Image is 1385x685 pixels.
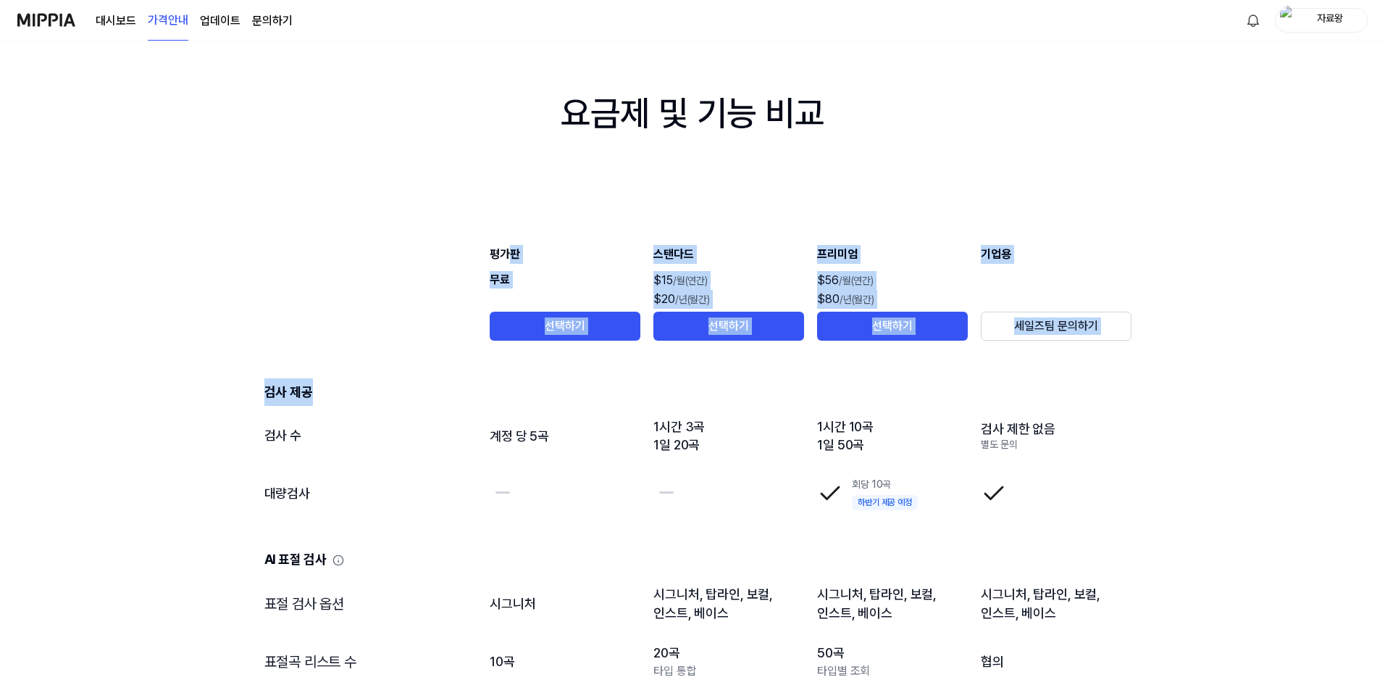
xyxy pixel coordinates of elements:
[981,319,1131,333] a: 세일즈팀 문의하기
[675,294,710,305] span: /년(월간)
[839,275,874,286] span: /월(연간)
[653,575,805,633] td: 시그니처, 탑라인, 보컬, 인스트, 베이스
[253,407,478,465] td: 검사 수
[817,245,968,264] div: 프리미엄
[200,12,240,30] a: 업데이트
[252,12,293,30] a: 문의하기
[253,575,478,633] td: 표절 검사 옵션
[653,407,805,465] td: 1시간 3곡 1일 20곡
[264,546,1132,573] div: AI 표절 검사
[561,89,824,138] div: 요금제 및 기능 비교
[817,290,968,309] div: $80
[817,663,968,680] div: 타입별 조회
[981,245,1131,264] div: 기업용
[852,478,918,492] div: 회당 10곡
[840,294,874,305] span: /년(월간)
[817,271,968,290] div: $56
[490,271,640,312] div: 무료
[653,644,804,663] div: 20곡
[253,465,478,523] td: 대량검사
[1280,6,1297,35] img: profile
[653,245,804,264] div: 스탠다드
[816,407,968,465] td: 1시간 10곡 1일 50곡
[980,575,1132,633] td: 시그니처, 탑라인, 보컬, 인스트, 베이스
[490,245,640,264] div: 평가판
[253,355,1133,407] td: 검사 제공
[1244,12,1262,29] img: 알림
[148,1,188,41] a: 가격안내
[96,12,136,30] a: 대시보드
[981,438,1131,452] div: 별도 문의
[653,663,804,680] div: 타입 통합
[1275,8,1368,33] button: profile자료왕
[816,575,968,633] td: 시그니처, 탑라인, 보컬, 인스트, 베이스
[653,290,804,309] div: $20
[490,312,640,341] button: 선택하기
[489,407,641,465] td: 계정 당 5곡
[489,575,641,633] td: 시그니처
[653,271,804,290] div: $15
[1302,12,1358,28] div: 자료왕
[981,312,1131,341] button: 세일즈팀 문의하기
[852,495,918,510] div: 하반기 제공 예정
[817,312,968,341] button: 선택하기
[673,275,708,286] span: /월(연간)
[981,420,1131,439] div: 검사 제한 없음
[653,312,804,341] button: 선택하기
